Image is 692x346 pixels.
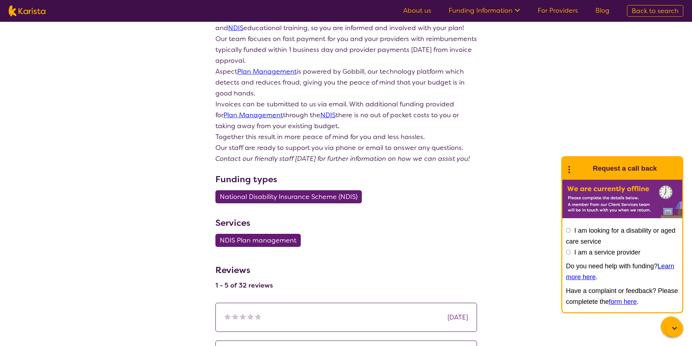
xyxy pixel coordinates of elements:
[320,111,336,119] a: NDIS
[215,33,477,66] p: Our team focuses on fast payment for you and your providers with reimbursements typically funded ...
[220,234,296,247] span: NDIS Plan management
[240,313,246,319] img: nonereviewstar
[593,163,657,174] h1: Request a call back
[247,313,254,319] img: nonereviewstar
[237,67,297,76] a: Plan Management
[9,5,45,16] img: Karista logo
[215,66,477,99] p: Aspect is powered by Gobbill, our technology platform which detects and reduces fraud, giving you...
[232,313,238,319] img: nonereviewstar
[566,227,675,245] label: I am looking for a disability or aged care service
[215,154,470,163] em: Contact our friendly staff [DATE] for further information on how we can assist you!
[215,281,273,290] h4: 1 - 5 of 32 reviews
[627,5,683,17] a: Back to search
[215,236,305,245] a: NDIS Plan management
[661,317,681,337] button: Channel Menu
[574,161,588,176] img: Karista
[566,285,679,307] p: Have a complaint or feedback? Please completete the .
[215,260,273,277] h3: Reviews
[562,180,682,218] img: Karista offline chat form to request call back
[215,131,477,142] p: Together this result in more peace of mind for you and less hassles.
[448,312,468,323] div: [DATE]
[228,24,243,32] a: NDIS
[224,313,231,319] img: nonereviewstar
[566,261,679,282] p: Do you need help with funding? .
[223,111,283,119] a: Plan Management
[220,190,357,203] span: National Disability Insurance Scheme (NDIS)
[595,6,610,15] a: Blog
[403,6,431,15] a: About us
[215,99,477,131] p: Invoices can be submitted to us via email. With additional funding provided for through the there...
[632,7,679,15] span: Back to search
[449,6,520,15] a: Funding Information
[255,313,261,319] img: nonereviewstar
[215,173,477,186] h3: Funding types
[609,298,637,305] a: form here
[215,216,477,229] h3: Services
[538,6,578,15] a: For Providers
[215,142,477,153] p: Our staff are ready to support you via phone or email to answer any questions.
[215,192,366,201] a: National Disability Insurance Scheme (NDIS)
[574,249,640,256] label: I am a service provider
